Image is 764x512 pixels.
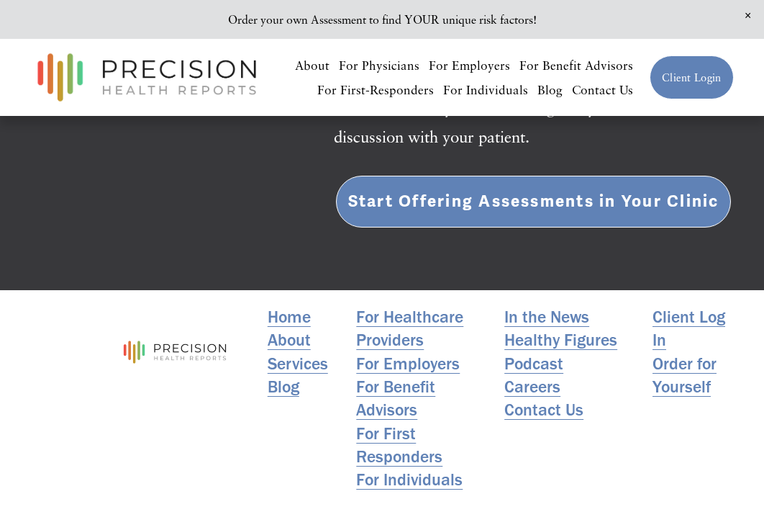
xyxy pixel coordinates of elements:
a: About [295,53,329,78]
a: Client Login [650,55,734,99]
a: Contact Us [504,398,583,421]
a: About [268,328,311,351]
a: Home [268,305,311,328]
a: Healthy Figures Podcast [504,328,645,375]
a: For Employers [356,352,460,375]
a: For Healthcare Providers [356,305,496,352]
a: Contact Us [572,77,633,102]
a: Services [268,352,328,375]
a: Order for Yourself [652,352,734,399]
iframe: Chat Widget [692,443,764,512]
img: Precision Health Reports [30,47,263,108]
a: In the News [504,305,589,328]
a: For Individuals [356,468,463,491]
a: For Employers [429,53,510,78]
a: Blog [537,77,563,102]
a: Blog [268,375,299,398]
a: For Benefit Advisors [356,375,496,422]
a: Careers [504,375,560,398]
a: For Individuals [443,77,528,102]
a: Client Log In [652,305,734,352]
a: For First-Responders [317,77,434,102]
a: For First Responders [356,422,496,469]
a: For Physicians [339,53,419,78]
a: Start Offering Assessments in Your Clinic [336,176,732,228]
a: For Benefit Advisors [519,53,633,78]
